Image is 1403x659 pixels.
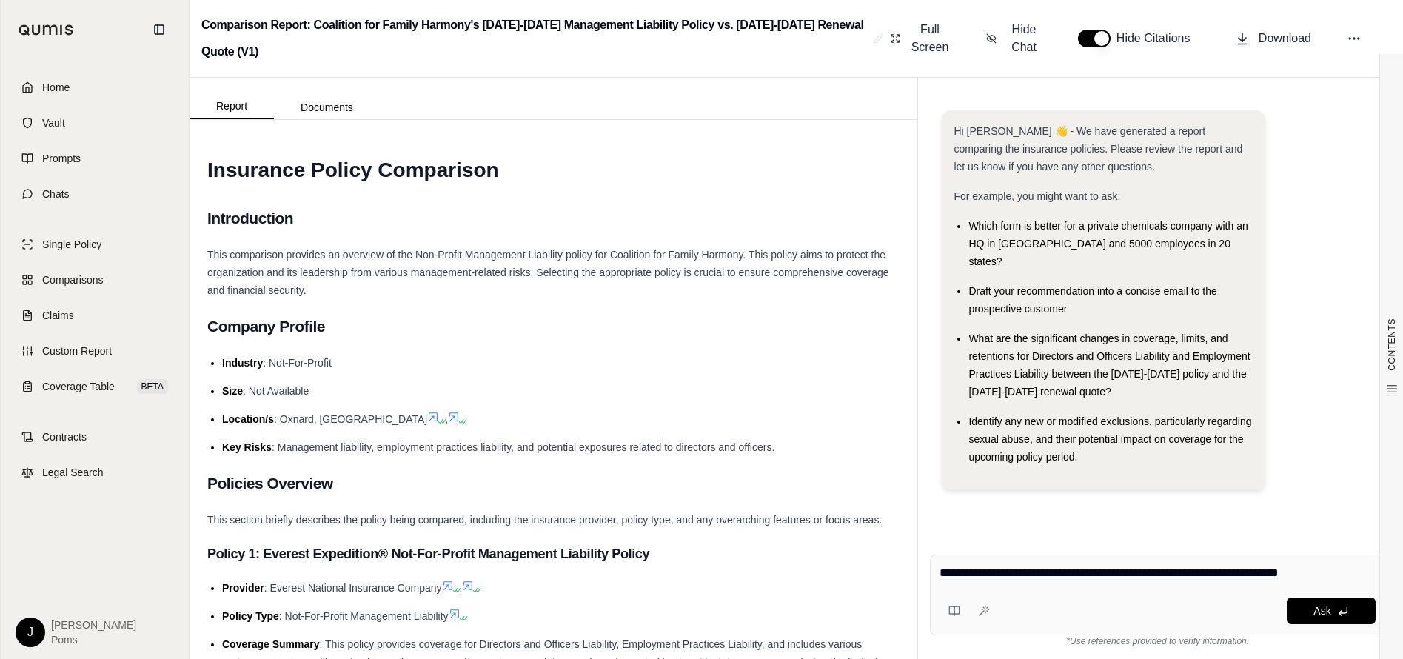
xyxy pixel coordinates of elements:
[207,514,882,526] span: This section briefly describes the policy being compared, including the insurance provider, polic...
[10,71,180,104] a: Home
[909,21,951,56] span: Full Screen
[16,618,45,647] div: J
[42,80,70,95] span: Home
[954,190,1120,202] span: For example, you might want to ask:
[190,94,274,119] button: Report
[1259,30,1311,47] span: Download
[460,582,463,594] span: ,
[930,635,1385,647] div: *Use references provided to verify information.
[207,150,900,191] h1: Insurance Policy Comparison
[1116,30,1199,47] span: Hide Citations
[222,413,274,425] span: Location/s
[42,187,70,201] span: Chats
[1287,598,1376,624] button: Ask
[1313,605,1330,617] span: Ask
[968,285,1216,315] span: Draft your recommendation into a concise email to the prospective customer
[222,638,320,650] span: Coverage Summary
[954,125,1242,173] span: Hi [PERSON_NAME] 👋 - We have generated a report comparing the insurance policies. Please review t...
[222,610,279,622] span: Policy Type
[222,385,243,397] span: Size
[42,344,112,358] span: Custom Report
[968,332,1250,398] span: What are the significant changes in coverage, limits, and retentions for Directors and Officers L...
[10,142,180,175] a: Prompts
[968,220,1248,267] span: Which form is better for a private chemicals company with an HQ in [GEOGRAPHIC_DATA] and 5000 emp...
[147,18,171,41] button: Collapse sidebar
[243,385,309,397] span: : Not Available
[968,415,1251,463] span: Identify any new or modified exclusions, particularly regarding sexual abuse, and their potential...
[274,413,427,425] span: : Oxnard, [GEOGRAPHIC_DATA]
[207,468,900,499] h2: Policies Overview
[207,249,889,296] span: This comparison provides an overview of the Non-Profit Management Liability policy for Coalition ...
[10,456,180,489] a: Legal Search
[1005,21,1042,56] span: Hide Chat
[42,116,65,130] span: Vault
[10,264,180,296] a: Comparisons
[884,15,957,62] button: Full Screen
[42,237,101,252] span: Single Policy
[42,308,74,323] span: Claims
[10,421,180,453] a: Contracts
[201,12,867,65] h2: Comparison Report: Coalition for Family Harmony's [DATE]-[DATE] Management Liability Policy vs. [...
[51,632,136,647] span: Poms
[42,379,115,394] span: Coverage Table
[10,178,180,210] a: Chats
[10,299,180,332] a: Claims
[445,413,448,425] span: ,
[222,582,264,594] span: Provider
[207,203,900,234] h2: Introduction
[51,618,136,632] span: [PERSON_NAME]
[42,272,103,287] span: Comparisons
[10,370,180,403] a: Coverage TableBETA
[207,311,900,342] h2: Company Profile
[279,610,449,622] span: : Not-For-Profit Management Liability
[980,15,1048,62] button: Hide Chat
[10,335,180,367] a: Custom Report
[1229,24,1317,53] button: Download
[10,228,180,261] a: Single Policy
[272,441,774,453] span: : Management liability, employment practices liability, and potential exposures related to direct...
[222,357,263,369] span: Industry
[274,96,380,119] button: Documents
[222,441,272,453] span: Key Risks
[19,24,74,36] img: Qumis Logo
[42,151,81,166] span: Prompts
[42,429,87,444] span: Contracts
[10,107,180,139] a: Vault
[263,357,332,369] span: : Not-For-Profit
[207,541,900,567] h3: Policy 1: Everest Expedition® Not-For-Profit Management Liability Policy
[42,465,104,480] span: Legal Search
[137,379,168,394] span: BETA
[264,582,442,594] span: : Everest National Insurance Company
[1386,318,1398,371] span: CONTENTS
